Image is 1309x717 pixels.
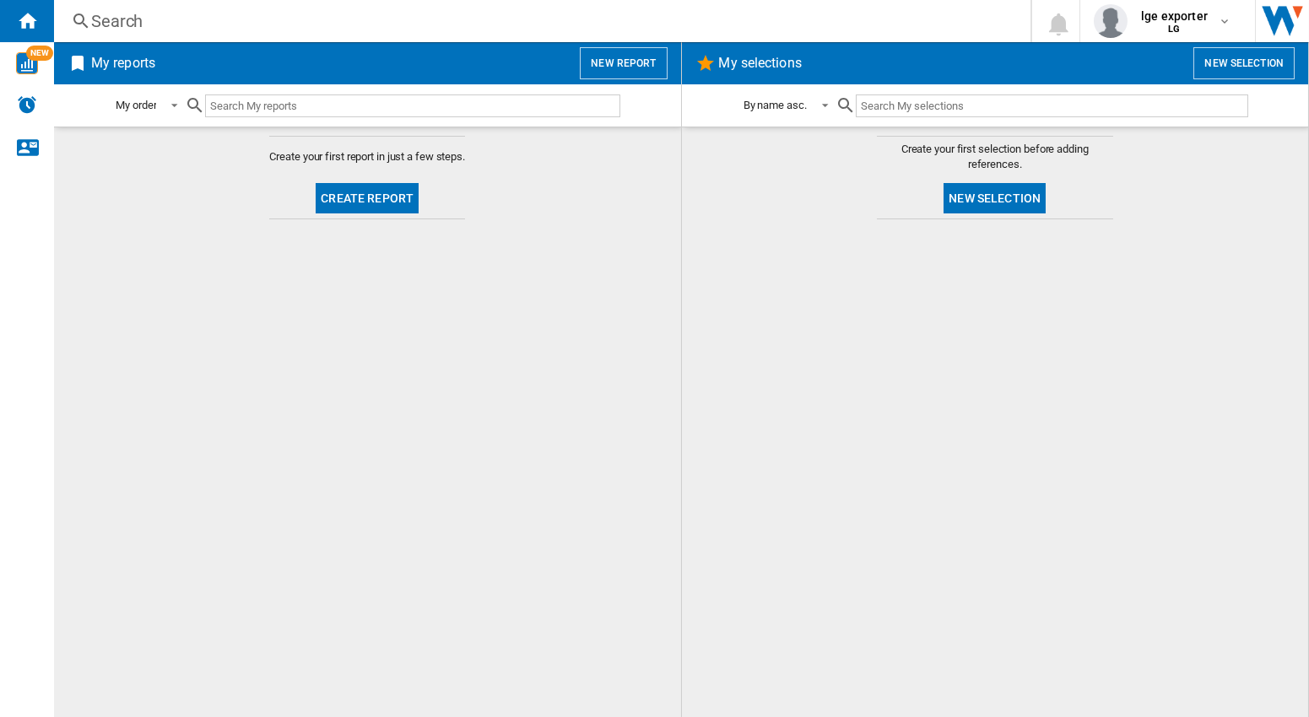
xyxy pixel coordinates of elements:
div: By name asc. [744,99,807,111]
button: New selection [944,183,1046,213]
span: lge exporter [1141,8,1208,24]
img: wise-card.svg [16,52,38,74]
button: New selection [1193,47,1295,79]
b: LG [1168,24,1180,35]
h2: My reports [88,47,159,79]
span: NEW [26,46,53,61]
div: My order [116,99,156,111]
span: Create your first selection before adding references. [877,142,1113,172]
span: Create your first report in just a few steps. [269,149,465,164]
div: Search [91,9,987,33]
button: Create report [316,183,419,213]
img: profile.jpg [1094,4,1128,38]
h2: My selections [716,47,805,79]
input: Search My reports [205,94,620,117]
img: alerts-logo.svg [17,94,37,115]
input: Search My selections [856,94,1248,117]
button: New report [580,47,667,79]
